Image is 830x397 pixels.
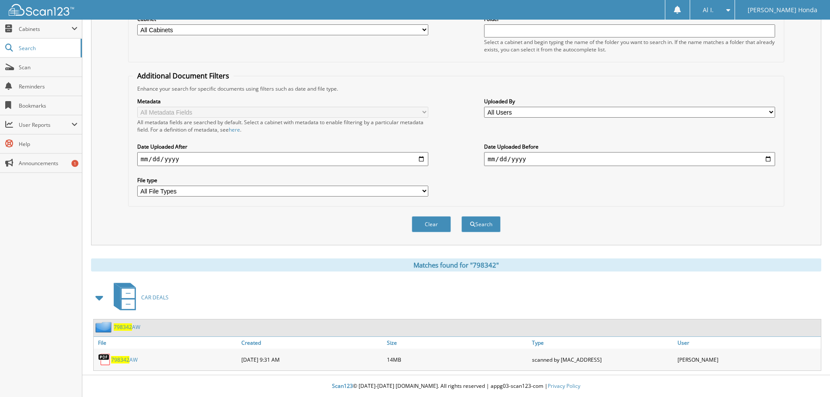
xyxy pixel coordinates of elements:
a: 798342AW [111,356,138,363]
img: folder2.png [95,322,114,333]
a: User [675,337,821,349]
div: All metadata fields are searched by default. Select a cabinet with metadata to enable filtering b... [137,119,428,133]
span: Announcements [19,159,78,167]
a: 798342AW [114,323,140,331]
button: Clear [412,216,451,232]
button: Search [461,216,501,232]
label: Date Uploaded Before [484,143,775,150]
div: [PERSON_NAME] [675,351,821,368]
a: Created [239,337,385,349]
div: Enhance your search for specific documents using filters such as date and file type. [133,85,779,92]
div: 14MB [385,351,530,368]
label: Date Uploaded After [137,143,428,150]
span: Bookmarks [19,102,78,109]
div: 1 [71,160,78,167]
div: [DATE] 9:31 AM [239,351,385,368]
span: [PERSON_NAME] Honda [748,7,817,13]
div: © [DATE]-[DATE] [DOMAIN_NAME]. All rights reserved | appg03-scan123-com | [82,376,830,397]
span: Al I. [703,7,714,13]
span: Scan [19,64,78,71]
span: Scan123 [332,382,353,390]
label: Uploaded By [484,98,775,105]
a: Size [385,337,530,349]
div: scanned by [MAC_ADDRESS] [530,351,675,368]
iframe: Chat Widget [786,355,830,397]
a: Type [530,337,675,349]
label: File type [137,176,428,184]
span: Cabinets [19,25,71,33]
input: start [137,152,428,166]
span: Reminders [19,83,78,90]
label: Metadata [137,98,428,105]
a: File [94,337,239,349]
div: Matches found for "798342" [91,258,821,271]
span: CAR DEALS [141,294,169,301]
span: 798342 [111,356,129,363]
div: Select a cabinet and begin typing the name of the folder you want to search in. If the name match... [484,38,775,53]
img: PDF.png [98,353,111,366]
a: Privacy Policy [548,382,580,390]
a: CAR DEALS [108,280,169,315]
span: User Reports [19,121,71,129]
img: scan123-logo-white.svg [9,4,74,16]
span: Help [19,140,78,148]
span: Search [19,44,76,52]
a: here [229,126,240,133]
span: 798342 [114,323,132,331]
legend: Additional Document Filters [133,71,234,81]
input: end [484,152,775,166]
